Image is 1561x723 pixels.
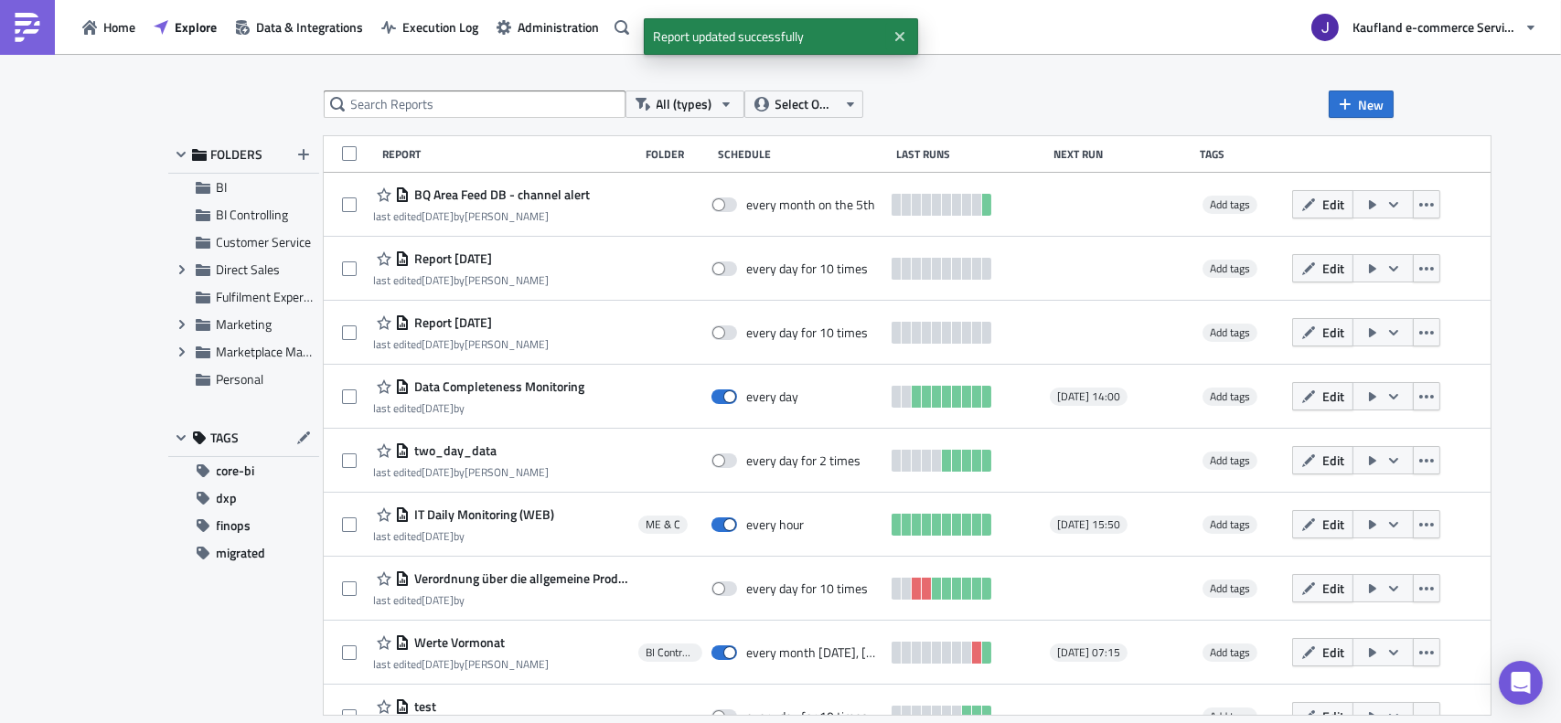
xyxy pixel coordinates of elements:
button: migrated [168,539,319,567]
span: core-bi [217,457,255,484]
time: 2025-09-10T10:53:41Z [422,335,454,353]
button: Close [886,23,914,50]
div: every day [746,388,798,405]
button: core-bi [168,457,319,484]
span: two_day_data [410,442,497,459]
span: Home [103,17,135,37]
button: Administration [487,13,608,41]
button: Edit [1292,446,1353,474]
div: last edited by [PERSON_NAME] [373,337,549,351]
time: 2025-09-10T11:07:57Z [422,271,454,289]
span: Add tags [1210,452,1250,469]
span: Report updated successfully [644,18,886,55]
button: Edit [1292,190,1353,218]
img: Avatar [1310,12,1341,43]
div: every month on the 5th [746,197,875,213]
button: Execution Log [372,13,487,41]
time: 2025-09-05T09:14:49Z [422,399,454,417]
span: BI Controlling [217,205,289,224]
div: last edited by [PERSON_NAME] [373,465,549,479]
span: Add tags [1203,452,1257,470]
span: IT Daily Monitoring (WEB) [410,506,554,523]
span: Marketplace Management [217,342,359,361]
div: Tags [1200,147,1284,161]
span: ME & C [646,517,680,532]
time: 2025-09-04T13:24:57Z [422,591,454,609]
span: Add tags [1210,196,1250,213]
a: Home [73,13,144,41]
div: every month on Monday, Tuesday, Wednesday, Thursday, Friday, Saturday, Sunday [746,644,882,661]
time: 2025-09-10T11:31:40Z [422,207,454,225]
span: Administration [518,17,599,37]
span: TAGS [211,430,240,446]
button: Kaufland e-commerce Services GmbH & Co. KG [1300,7,1547,48]
span: Edit [1322,387,1344,406]
span: Add tags [1210,260,1250,277]
span: Data & Integrations [256,17,363,37]
span: Personal [217,369,264,388]
span: Add tags [1210,643,1250,661]
span: BI [217,177,228,197]
span: Report 2025-09-10 [410,250,492,267]
button: All (types) [625,90,744,118]
span: [DATE] 07:15 [1057,645,1120,660]
span: Edit [1322,515,1344,534]
time: 2025-09-09T12:46:02Z [422,527,454,545]
span: Edit [1322,323,1344,342]
div: Folder [646,147,709,161]
span: Explore [175,17,217,37]
button: Edit [1292,382,1353,410]
span: Edit [1322,643,1344,662]
img: PushMetrics [13,13,42,42]
div: every day for 2 times [746,452,861,469]
div: every day for 10 times [746,260,868,277]
button: Data & Integrations [226,13,372,41]
span: Add tags [1210,516,1250,533]
span: test [410,698,436,715]
button: Edit [1292,574,1353,602]
span: Add tags [1210,324,1250,341]
div: last edited by [PERSON_NAME] [373,657,549,671]
div: Last Runs [896,147,1044,161]
div: Open Intercom Messenger [1499,661,1543,705]
span: Execution Log [402,17,478,37]
span: finops [217,512,251,539]
span: Edit [1322,579,1344,598]
span: Add tags [1203,516,1257,534]
span: Add tags [1203,196,1257,214]
div: Report [382,147,636,161]
span: FOLDERS [211,146,263,163]
span: Werte Vormonat [410,634,505,651]
span: Customer Service [217,232,312,251]
span: Add tags [1203,579,1257,598]
div: Schedule [718,147,887,161]
span: [DATE] 14:00 [1057,389,1120,404]
span: Add tags [1210,579,1250,597]
span: Marketing [217,314,273,334]
span: Report 2025-09-10 [410,314,492,331]
button: Edit [1292,318,1353,346]
span: Verordnung über die allgemeine Produktsicherheit (GPSR) [410,570,629,587]
div: last edited by [PERSON_NAME] [373,209,590,223]
span: New [1359,95,1385,114]
button: New [1329,90,1394,118]
button: Explore [144,13,226,41]
span: All (types) [657,94,712,114]
div: every hour [746,516,804,533]
div: every day for 10 times [746,580,868,597]
span: BI Controlling [646,645,695,660]
time: 2025-09-03T17:09:23Z [422,463,454,481]
button: Edit [1292,638,1353,666]
span: Direct Sales [217,260,281,279]
button: Edit [1292,254,1353,282]
span: Add tags [1203,260,1257,278]
div: every day for 10 times [746,324,868,341]
div: last edited by [373,593,629,607]
span: Add tags [1203,388,1257,406]
span: Select Owner [775,94,837,114]
time: 2025-09-02T13:40:07Z [422,655,454,673]
span: Kaufland e-commerce Services GmbH & Co. KG [1353,17,1517,37]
